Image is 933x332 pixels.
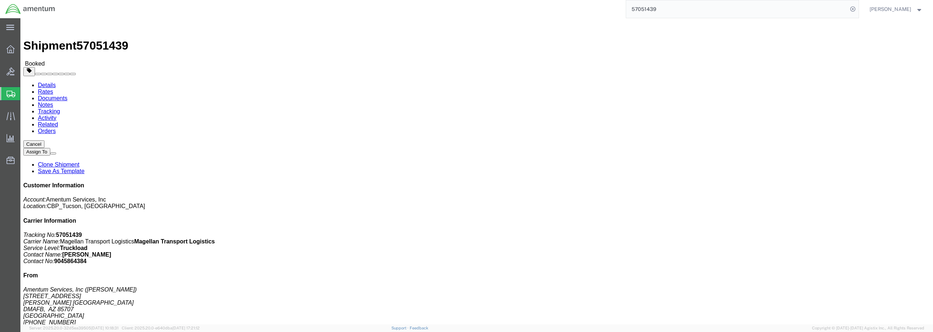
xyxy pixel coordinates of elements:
button: [PERSON_NAME] [869,5,923,13]
span: [DATE] 17:21:12 [172,326,200,330]
span: Server: 2025.20.0-32d5ea39505 [29,326,118,330]
span: [DATE] 10:18:31 [91,326,118,330]
iframe: FS Legacy Container [20,18,933,324]
img: logo [5,4,55,15]
a: Support [391,326,410,330]
input: Search for shipment number, reference number [626,0,848,18]
a: Feedback [410,326,428,330]
span: Copyright © [DATE]-[DATE] Agistix Inc., All Rights Reserved [812,325,924,331]
span: Client: 2025.20.0-e640dba [122,326,200,330]
span: Derrick Gory [870,5,911,13]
